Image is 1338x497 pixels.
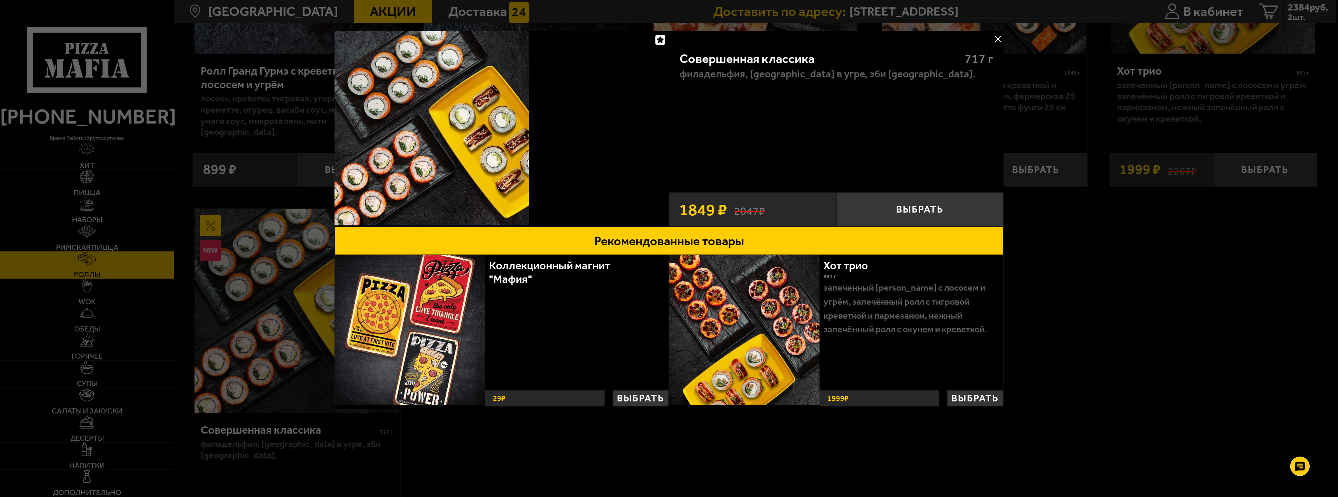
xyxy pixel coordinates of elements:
[334,227,1003,255] button: Рекомендованные товары
[680,51,954,66] div: Совершенная классика
[679,201,727,218] span: 1849 ₽
[836,192,1003,227] button: Выбрать
[613,390,669,406] button: Выбрать
[334,31,529,225] img: Совершенная классика
[489,259,610,285] a: Коллекционный магнит "Мафия"
[947,390,1003,406] button: Выбрать
[734,202,765,217] s: 2047 ₽
[825,391,851,406] strong: 1999 ₽
[823,259,882,272] a: Хот трио
[334,31,669,227] a: Совершенная классика
[680,68,975,80] p: Филадельфия, [GEOGRAPHIC_DATA] в угре, Эби [GEOGRAPHIC_DATA].
[491,391,508,406] strong: 29 ₽
[823,273,836,280] span: 881 г
[823,281,997,337] p: Запеченный [PERSON_NAME] с лососем и угрём, Запечённый ролл с тигровой креветкой и пармезаном, Не...
[965,51,993,66] span: 717 г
